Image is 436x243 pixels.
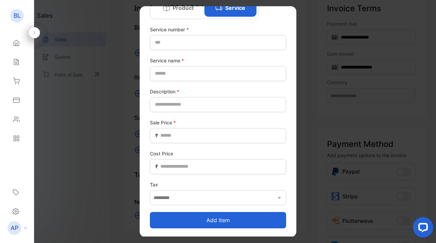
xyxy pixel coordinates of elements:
[150,212,286,228] button: Add item
[150,26,286,33] label: Service number
[11,224,18,232] p: AP
[150,150,286,157] label: Cost Price
[150,57,286,64] label: Service name
[14,11,21,20] p: BL
[407,214,436,243] iframe: LiveChat chat widget
[150,119,286,126] label: Sale Price
[155,132,158,139] span: ₹
[150,88,286,95] label: Description
[150,181,286,188] label: Tax
[225,4,245,12] p: Service
[173,4,194,12] p: Product
[155,163,158,170] span: ₹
